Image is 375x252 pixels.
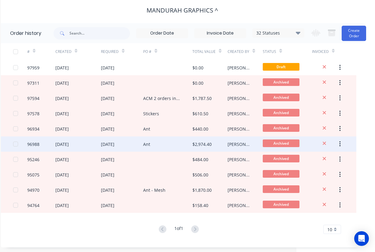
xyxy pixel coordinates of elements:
div: 95246 [27,156,39,163]
div: [DATE] [101,156,114,163]
input: Order Date [136,29,188,38]
div: Open Intercom Messenger [354,231,369,246]
div: 97311 [27,80,39,86]
div: $0.00 [192,80,203,86]
div: Required [101,43,143,60]
div: [DATE] [101,141,114,147]
div: [DATE] [101,126,114,132]
div: $484.00 [192,156,208,163]
span: 10 [327,226,332,233]
div: [PERSON_NAME] [228,187,251,193]
div: $440.00 [192,126,208,132]
div: ACM 2 orders inc MMJFC [143,95,180,102]
div: $0.00 [192,65,203,71]
div: [PERSON_NAME] [228,65,251,71]
div: 32 Statuses [253,30,304,36]
div: 94764 [27,202,39,209]
div: Status [263,49,276,54]
div: [DATE] [55,126,69,132]
div: 97578 [27,110,39,117]
div: [DATE] [55,141,69,147]
div: 1 of 1 [174,225,183,234]
div: Order history [10,30,41,37]
div: [DATE] [101,65,114,71]
div: $610.50 [192,110,208,117]
div: PO # [143,43,192,60]
div: [PERSON_NAME] [228,80,251,86]
div: 95075 [27,172,39,178]
span: Archived [263,109,299,117]
div: 97959 [27,65,39,71]
button: Create Order [342,26,366,41]
div: 97594 [27,95,39,102]
div: Ant [143,126,150,132]
div: [PERSON_NAME] [228,156,251,163]
div: [DATE] [55,156,69,163]
div: Created By [228,49,249,54]
div: # [27,49,30,54]
div: Status [263,43,312,60]
div: [DATE] [55,187,69,193]
div: [PERSON_NAME] [228,95,251,102]
div: $158.40 [192,202,208,209]
span: Archived [263,124,299,132]
div: Created By [228,43,263,60]
div: [DATE] [55,202,69,209]
div: Stickers [143,110,159,117]
div: [DATE] [101,95,114,102]
div: [DATE] [101,110,114,117]
div: [DATE] [55,95,69,102]
span: Archived [263,185,299,193]
div: Total Value [192,43,228,60]
div: [PERSON_NAME] [228,202,251,209]
div: [DATE] [101,80,114,86]
div: [DATE] [101,172,114,178]
div: 94970 [27,187,39,193]
div: [DATE] [101,202,114,209]
div: [DATE] [55,110,69,117]
span: Archived [263,170,299,178]
span: Draft [263,63,299,71]
div: $2,974.40 [192,141,212,147]
div: Ant [143,141,150,147]
div: [PERSON_NAME] [228,126,251,132]
span: Archived [263,139,299,147]
div: MANDURAH GRAPHICS ^ [147,7,218,14]
div: $1,787.50 [192,95,212,102]
div: $1,870.00 [192,187,212,193]
div: [DATE] [55,172,69,178]
div: # [27,43,55,60]
div: Invoiced [312,49,329,54]
div: [PERSON_NAME] [228,141,251,147]
div: Required [101,49,119,54]
div: Total Value [192,49,216,54]
div: Created [55,49,72,54]
div: [PERSON_NAME] [228,172,251,178]
div: [DATE] [55,80,69,86]
div: [DATE] [55,65,69,71]
input: Search... [69,27,130,39]
div: [DATE] [101,187,114,193]
div: $506.00 [192,172,208,178]
div: Created [55,43,101,60]
div: [PERSON_NAME] [228,110,251,117]
div: 96988 [27,141,39,147]
span: Archived [263,155,299,162]
div: PO # [143,49,151,54]
div: Invoiced [312,43,340,60]
div: 96934 [27,126,39,132]
div: Ant - Mesh [143,187,165,193]
span: Archived [263,201,299,208]
span: Archived [263,94,299,101]
input: Invoice Date [195,29,246,38]
span: Archived [263,78,299,86]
